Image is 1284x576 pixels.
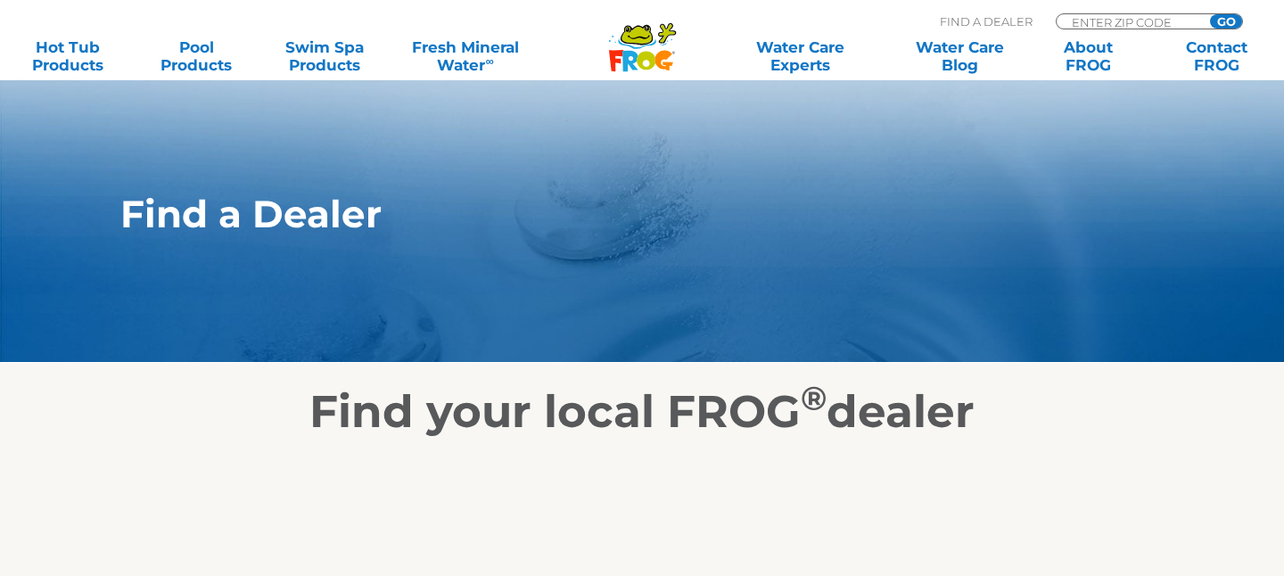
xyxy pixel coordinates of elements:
[1210,14,1242,29] input: GO
[940,13,1033,29] p: Find A Dealer
[801,378,827,418] sup: ®
[1166,38,1266,74] a: ContactFROG
[485,54,493,68] sup: ∞
[18,38,118,74] a: Hot TubProducts
[275,38,374,74] a: Swim SpaProducts
[909,38,1009,74] a: Water CareBlog
[146,38,246,74] a: PoolProducts
[94,385,1190,439] h2: Find your local FROG dealer
[1038,38,1138,74] a: AboutFROG
[403,38,528,74] a: Fresh MineralWater∞
[120,193,1081,235] h1: Find a Dealer
[719,38,881,74] a: Water CareExperts
[1070,14,1190,29] input: Zip Code Form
